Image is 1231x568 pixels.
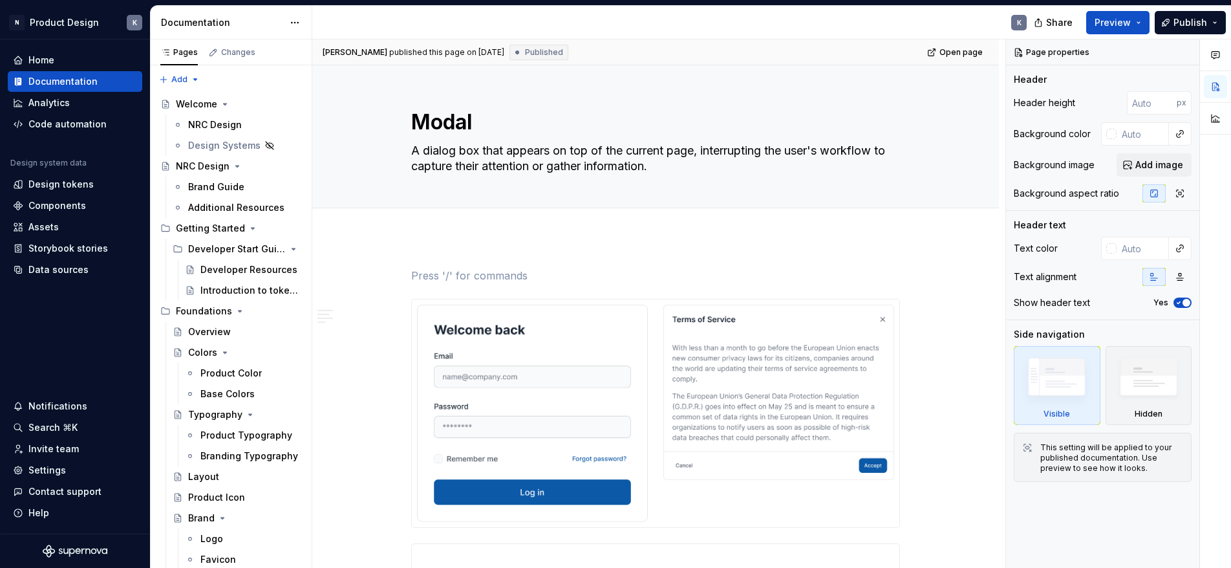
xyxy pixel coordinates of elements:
[155,301,306,322] div: Foundations
[8,93,142,113] a: Analytics
[200,284,299,297] div: Introduction to tokens
[8,238,142,259] a: Storybook stories
[1014,158,1095,171] div: Background image
[409,107,897,138] textarea: Modal
[1153,298,1168,308] label: Yes
[1014,73,1047,86] div: Header
[28,485,102,498] div: Contact support
[8,396,142,417] button: Notifications
[188,139,261,152] div: Design Systems
[200,450,298,463] div: Branding Typography
[28,421,78,434] div: Search ⌘K
[1014,127,1091,140] div: Background color
[28,242,108,255] div: Storybook stories
[167,115,306,135] a: NRC Design
[8,481,142,502] button: Contact support
[8,217,142,237] a: Assets
[188,512,215,525] div: Brand
[1173,16,1207,29] span: Publish
[43,545,107,558] svg: Supernova Logo
[8,174,142,195] a: Design tokens
[8,503,142,523] button: Help
[176,305,232,318] div: Foundations
[180,259,306,280] a: Developer Resources
[28,75,98,88] div: Documentation
[30,16,99,29] div: Product Design
[188,201,284,214] div: Additional Resources
[8,439,142,459] a: Invite team
[188,180,244,193] div: Brand Guide
[180,446,306,466] a: Branding Typography
[28,54,54,67] div: Home
[1086,11,1150,34] button: Preview
[28,400,87,413] div: Notifications
[161,16,283,29] div: Documentation
[188,408,242,421] div: Typography
[167,404,306,425] a: Typography
[8,195,142,216] a: Components
[200,532,223,545] div: Logo
[1014,270,1076,283] div: Text alignment
[1017,17,1022,28] div: K
[28,263,89,276] div: Data sources
[180,384,306,404] a: Base Colors
[155,71,204,89] button: Add
[1046,16,1073,29] span: Share
[389,47,504,58] div: published this page on [DATE]
[180,280,306,301] a: Introduction to tokens
[188,346,217,359] div: Colors
[188,118,242,131] div: NRC Design
[1014,96,1075,109] div: Header height
[1177,98,1186,108] p: px
[28,199,86,212] div: Components
[1040,442,1183,474] div: This setting will be applied to your published documentation. Use preview to see how it looks.
[176,222,245,235] div: Getting Started
[167,239,306,259] div: Developer Start Guide
[167,322,306,342] a: Overview
[133,17,137,28] div: K
[1095,16,1131,29] span: Preview
[8,460,142,481] a: Settings
[155,218,306,239] div: Getting Started
[8,114,142,135] a: Code automation
[28,464,66,477] div: Settings
[200,388,255,400] div: Base Colors
[1014,219,1066,232] div: Header text
[939,47,983,58] span: Open page
[28,178,94,191] div: Design tokens
[221,47,255,58] div: Changes
[1014,242,1058,255] div: Text color
[167,466,306,487] a: Layout
[188,243,286,256] div: Developer Start Guide
[200,367,262,380] div: Product Color
[1044,409,1070,419] div: Visible
[200,263,297,276] div: Developer Resources
[167,177,306,197] a: Brand Guide
[28,442,79,455] div: Invite team
[525,47,563,58] span: Published
[1117,153,1192,177] button: Add image
[3,8,147,36] button: NProduct DesignK
[1135,158,1183,171] span: Add image
[1155,11,1226,34] button: Publish
[1127,91,1177,115] input: Auto
[1117,122,1169,146] input: Auto
[200,429,292,442] div: Product Typography
[188,470,219,483] div: Layout
[1014,187,1119,200] div: Background aspect ratio
[10,158,87,168] div: Design system data
[155,94,306,115] a: Welcome
[167,197,306,218] a: Additional Resources
[188,491,245,504] div: Product Icon
[8,259,142,280] a: Data sources
[180,529,306,549] a: Logo
[1106,346,1192,425] div: Hidden
[9,15,25,30] div: N
[155,156,306,177] a: NRC Design
[8,417,142,438] button: Search ⌘K
[409,140,897,177] textarea: A dialog box that appears on top of the current page, interrupting the user's workflow to capture...
[28,96,70,109] div: Analytics
[1014,346,1100,425] div: Visible
[176,98,217,111] div: Welcome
